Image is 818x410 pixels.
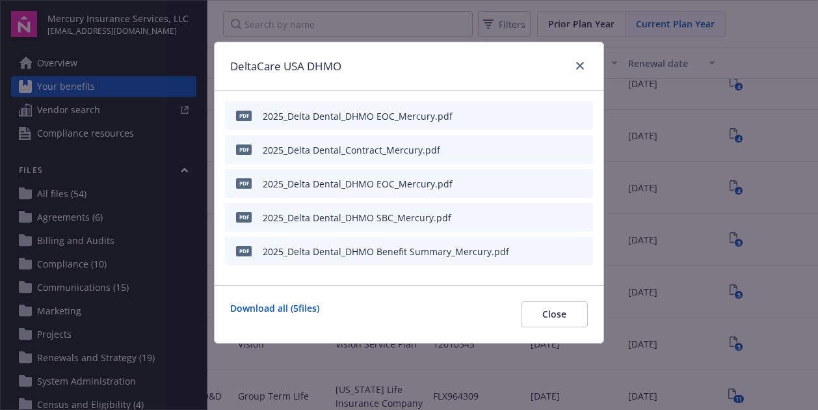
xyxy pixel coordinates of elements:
[230,301,319,327] a: Download all ( 5 files)
[263,177,453,191] div: 2025_Delta Dental_DHMO EOC_Mercury.pdf
[263,245,509,258] div: 2025_Delta Dental_DHMO Benefit Summary_Mercury.pdf
[576,109,588,123] button: preview file
[236,144,252,154] span: pdf
[521,301,588,327] button: Close
[263,211,451,225] div: 2025_Delta Dental_DHMO SBC_Mercury.pdf
[236,212,252,222] span: pdf
[236,178,252,188] span: pdf
[555,143,566,157] button: download file
[236,246,252,256] span: pdf
[263,109,453,123] div: 2025_Delta Dental_DHMO EOC_Mercury.pdf
[576,245,588,258] button: preview file
[576,211,588,225] button: preview file
[576,143,588,157] button: preview file
[576,177,588,191] button: preview file
[236,111,252,120] span: pdf
[542,308,566,320] span: Close
[572,58,588,74] a: close
[555,109,566,123] button: download file
[555,211,566,225] button: download file
[230,58,341,75] h1: DeltaCare USA DHMO
[555,245,566,258] button: download file
[263,143,440,157] div: 2025_Delta Dental_Contract_Mercury.pdf
[555,177,566,191] button: download file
